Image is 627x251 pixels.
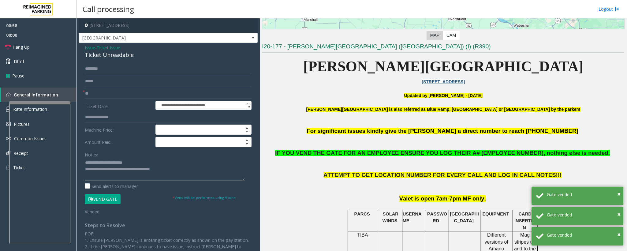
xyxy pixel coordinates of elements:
b: [PERSON_NAME][GEOGRAPHIC_DATA] is also referred as Blue Ramp, [GEOGRAPHIC_DATA] or [GEOGRAPHIC_DA... [306,107,580,112]
span: Valet is open 7am-7pm MF only. [399,195,486,202]
img: logout [614,6,619,12]
span: Toggle popup [244,101,251,110]
small: Vend will be performed using 9 tone [173,195,236,200]
span: ATTEMPT TO GET LOCATION NUMBER FOR EVERY CALL AND LOG IN CALL NOTES!!! [323,172,562,178]
button: Vend Gate [85,194,121,204]
label: Notes: [85,149,98,158]
span: . [608,150,610,156]
span: [GEOGRAPHIC_DATA] [79,33,222,43]
h3: I20-177 - [PERSON_NAME][GEOGRAPHIC_DATA] ([GEOGRAPHIC_DATA]) (I) (R390) [262,43,625,53]
span: Decrease value [243,130,251,135]
span: CARD INSERTION [514,212,536,230]
span: General Information [14,92,58,98]
span: Pause [12,73,24,79]
img: 'icon' [6,165,10,170]
font: Updated by [PERSON_NAME] - [DATE] [404,93,482,98]
span: TIBA [357,232,368,238]
span: Dtmf [14,58,24,65]
div: Gate vended [547,191,619,198]
img: 'icon' [6,136,11,141]
span: EQUIPMENT [483,212,509,216]
span: × [617,190,621,198]
label: Machine Price: [83,125,154,135]
label: CAM [443,31,460,40]
span: PASSWORD [427,212,447,223]
span: Ticket Issue [97,44,120,51]
span: Issue [85,44,95,51]
h3: Call processing [80,2,137,17]
span: [GEOGRAPHIC_DATA] [450,212,479,223]
button: Close [617,210,621,219]
div: Ticket Unreadable [85,51,252,59]
a: [STREET_ADDRESS] [422,79,465,84]
img: 'icon' [6,92,11,97]
span: - [95,45,120,51]
span: For significant issues kindly give the [PERSON_NAME] a direct number to reach [PHONE_NUMBER] [307,128,578,134]
img: 'icon' [6,122,11,126]
button: Close [617,230,621,239]
span: Vended [85,209,99,215]
button: Close [617,189,621,199]
span: × [617,230,621,238]
label: Amount Paid: [83,137,154,147]
label: Map [427,31,443,40]
span: USERNAME [403,212,422,223]
span: IF YOU VEND THE GATE FOR AN EMPLOYEE ENSURE YOU LOG THEIR A# (EMPLOYEE NUMBER), nothing else is n... [275,150,608,156]
label: Ticket Date: [83,101,154,110]
span: PARCS [354,212,370,216]
span: [PERSON_NAME][GEOGRAPHIC_DATA] [303,58,584,74]
span: Hang Up [13,44,30,50]
div: Gate vended [547,232,619,238]
div: Gate vended [547,212,619,218]
span: SOLAR WINDS [383,212,398,223]
a: General Information [1,88,77,102]
span: Increase value [243,125,251,130]
img: 'icon' [6,107,10,112]
h4: Steps to Resolve [85,223,252,228]
a: Logout [599,6,619,12]
span: Decrease value [243,142,251,147]
label: Send alerts to manager [85,183,138,189]
img: 'icon' [6,151,10,155]
span: Increase value [243,137,251,142]
span: × [617,210,621,218]
h4: [STREET_ADDRESS] [79,18,258,33]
